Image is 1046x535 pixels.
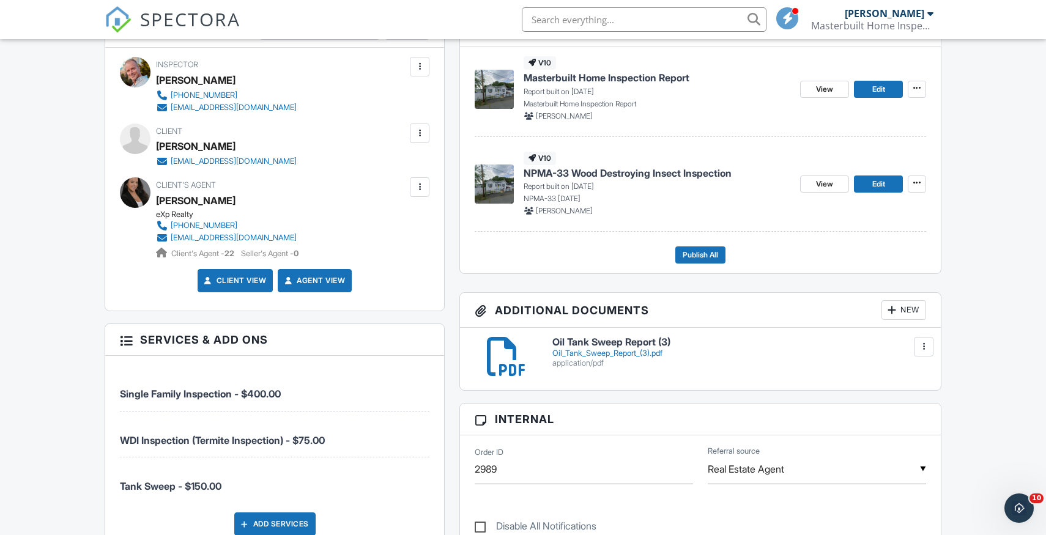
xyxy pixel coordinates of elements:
label: Order ID [475,447,503,458]
span: Seller's Agent - [241,249,299,258]
div: [PERSON_NAME] [845,7,924,20]
li: Service: Tank Sweep [120,457,429,503]
li: Service: Single Family Inspection [120,365,429,411]
h3: Additional Documents [460,293,941,328]
li: Service: WDI Inspection (Termite Inspection) [120,411,429,457]
span: Client's Agent - [171,249,236,258]
input: Search everything... [522,7,766,32]
span: 10 [1029,493,1044,503]
div: [EMAIL_ADDRESS][DOMAIN_NAME] [171,103,297,113]
img: The Best Home Inspection Software - Spectora [105,6,132,33]
a: Agent View [282,275,345,287]
div: New [881,300,926,320]
div: Oil_Tank_Sweep_Report_(3).pdf [552,349,926,358]
div: [EMAIL_ADDRESS][DOMAIN_NAME] [171,233,297,243]
a: [PHONE_NUMBER] [156,220,297,232]
a: [EMAIL_ADDRESS][DOMAIN_NAME] [156,232,297,244]
strong: 22 [224,249,234,258]
div: [EMAIL_ADDRESS][DOMAIN_NAME] [171,157,297,166]
span: Client [156,127,182,136]
div: [PHONE_NUMBER] [171,90,237,100]
a: [PHONE_NUMBER] [156,89,297,101]
span: Tank Sweep - $150.00 [120,480,221,492]
span: Client's Agent [156,180,216,190]
span: Inspector [156,60,198,69]
div: Masterbuilt Home Inspection [811,20,933,32]
strong: 0 [294,249,299,258]
div: [PHONE_NUMBER] [171,221,237,231]
a: SPECTORA [105,17,240,42]
a: [EMAIL_ADDRESS][DOMAIN_NAME] [156,155,297,168]
a: Client View [202,275,267,287]
div: [PERSON_NAME] [156,71,236,89]
div: eXp Realty [156,210,306,220]
a: Oil Tank Sweep Report (3) Oil_Tank_Sweep_Report_(3).pdf application/pdf [552,337,926,368]
span: SPECTORA [140,6,240,32]
iframe: Intercom live chat [1004,493,1034,523]
h6: Oil Tank Sweep Report (3) [552,337,926,348]
div: application/pdf [552,358,926,368]
span: WDI Inspection (Termite Inspection) - $75.00 [120,434,325,446]
a: [PERSON_NAME] [156,191,236,210]
div: [PERSON_NAME] [156,137,236,155]
h3: Services & Add ons [105,324,444,356]
a: [EMAIL_ADDRESS][DOMAIN_NAME] [156,101,297,114]
label: Referral source [708,446,760,457]
h3: Internal [460,404,941,435]
span: Single Family Inspection - $400.00 [120,388,281,400]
